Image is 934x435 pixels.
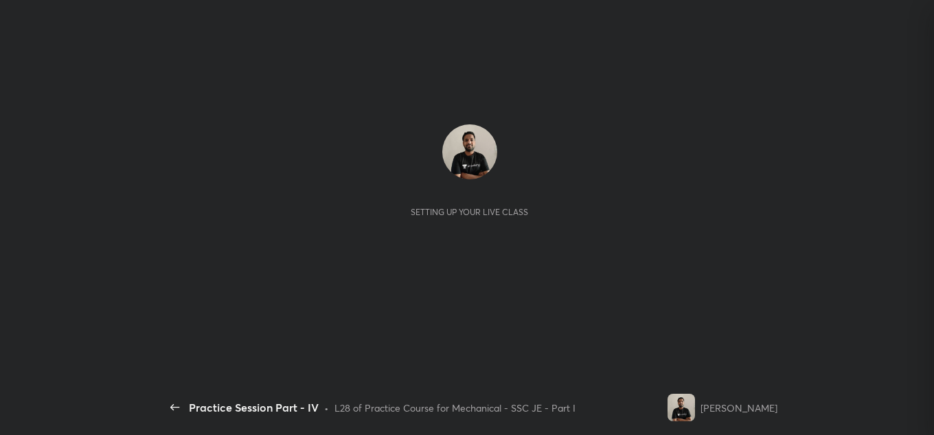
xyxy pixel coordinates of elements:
img: 6da85954e4d94dd18dd5c6a481ba3d11.jpg [442,124,497,179]
div: Setting up your live class [411,207,528,217]
div: [PERSON_NAME] [700,401,777,415]
div: Practice Session Part - IV [189,399,319,416]
div: L28 of Practice Course for Mechanical - SSC JE - Part I [334,401,576,415]
div: • [324,401,329,415]
img: 6da85954e4d94dd18dd5c6a481ba3d11.jpg [668,394,695,421]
